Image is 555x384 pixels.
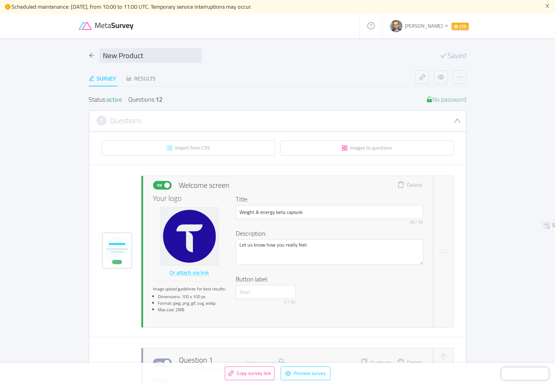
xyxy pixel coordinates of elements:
button: icon: arrow-up [439,352,448,362]
button: Or attach via link [170,268,210,278]
h3: Questions [110,117,142,124]
li: Dimensions: 100 x 100 px [158,294,226,300]
div: Status: [89,96,122,103]
div: 0 / 20 [284,299,296,305]
li: Max size: 2MB [158,307,226,313]
button: icon: close [545,2,550,9]
button: icon: link [416,70,429,84]
i: icon: check [440,53,447,59]
i: icon: lock [278,359,285,366]
span: Welcome screen [179,180,230,191]
i: icon: edit [89,76,94,81]
i: icon: exclamation-circle [5,4,11,10]
div: Question 1 [179,354,233,371]
i: icon: down [444,24,448,28]
i: icon: unlock [426,96,433,103]
button: icon: unordered-listImport from CSV [102,141,275,155]
div: Survey [89,74,116,83]
div: Open answer [245,360,276,366]
input: Start [236,285,296,299]
i: icon: down [454,117,461,124]
div: No password [426,96,466,103]
h4: Button label: [236,275,420,284]
span: 1 [100,117,103,124]
i: icon: close [545,3,550,8]
button: icon: appstoreImages to questions [280,141,454,155]
button: icon: linkCopy survey link [225,367,275,380]
input: Survey name [99,48,202,63]
button: icon: deleteDelete [393,359,427,367]
button: icon: eyePreview survey [281,367,330,380]
div: Questions: [129,96,163,103]
button: icon: eye [434,70,448,84]
button: icon: ellipsis [453,70,466,84]
div: 28 / 50 [410,219,423,225]
span: [PERSON_NAME] [405,21,443,30]
h4: Title: [236,195,420,204]
iframe: Chatra live chat [502,368,549,380]
div: Results [126,74,156,83]
span: On [155,181,164,189]
button: icon: deleteDelete [393,181,427,190]
span: LTD [452,23,469,30]
i: icon: crown [454,24,458,28]
span: Saved [448,52,466,59]
span: Your logo [153,195,182,202]
i: icon: question-circle [367,22,375,30]
button: icon: copyDuplicate [361,359,393,367]
div: Image upload guidelines for best results: [153,286,226,292]
span: Scheduled maintenance: [DATE], from 10:00 to 11:00 UTC. Temporary service interruptions may occur. [11,2,252,12]
i: icon: bar-chart [126,76,132,81]
div: 12 [156,94,163,105]
div: icon: arrow-left [89,51,94,60]
input: Welcome [236,205,423,219]
h4: Description: [236,229,420,238]
span: active [107,94,122,105]
span: On [155,359,164,367]
i: icon: arrow-left [89,53,94,58]
img: b92e150fc7ae73b822104a4e88b08ea0 [390,20,403,32]
li: Format: jpeg, png, gif, svg, webp [158,300,226,307]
